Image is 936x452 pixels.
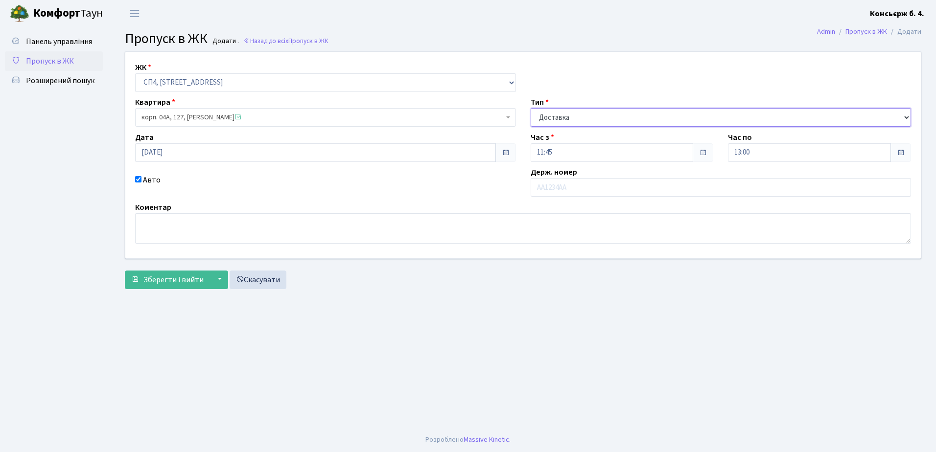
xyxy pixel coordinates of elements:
[143,174,161,186] label: Авто
[141,113,504,122] span: корп. 04А, 127, Марковський Владислав Геннадійович <span class='la la-check-square text-success'>...
[870,8,924,20] a: Консьєрж б. 4.
[122,5,147,22] button: Переключити навігацію
[802,22,936,42] nav: breadcrumb
[5,71,103,90] a: Розширений пошук
[531,166,577,178] label: Держ. номер
[33,5,103,22] span: Таун
[230,271,286,289] a: Скасувати
[243,36,328,45] a: Назад до всіхПропуск в ЖК
[125,271,210,289] button: Зберегти і вийти
[143,274,204,285] span: Зберегти і вийти
[211,37,239,45] small: Додати .
[464,434,509,445] a: Massive Kinetic
[5,32,103,51] a: Панель управління
[531,96,549,108] label: Тип
[425,434,511,445] div: Розроблено .
[817,26,835,37] a: Admin
[845,26,887,37] a: Пропуск в ЖК
[135,202,171,213] label: Коментар
[728,132,752,143] label: Час по
[870,8,924,19] b: Консьєрж б. 4.
[135,62,151,73] label: ЖК
[33,5,80,21] b: Комфорт
[531,132,554,143] label: Час з
[135,132,154,143] label: Дата
[531,178,912,197] input: АА1234АА
[887,26,921,37] li: Додати
[26,56,74,67] span: Пропуск в ЖК
[135,108,516,127] span: корп. 04А, 127, Марковський Владислав Геннадійович <span class='la la-check-square text-success'>...
[135,96,175,108] label: Квартира
[5,51,103,71] a: Пропуск в ЖК
[125,29,208,48] span: Пропуск в ЖК
[10,4,29,23] img: logo.png
[26,75,94,86] span: Розширений пошук
[26,36,92,47] span: Панель управління
[288,36,328,45] span: Пропуск в ЖК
